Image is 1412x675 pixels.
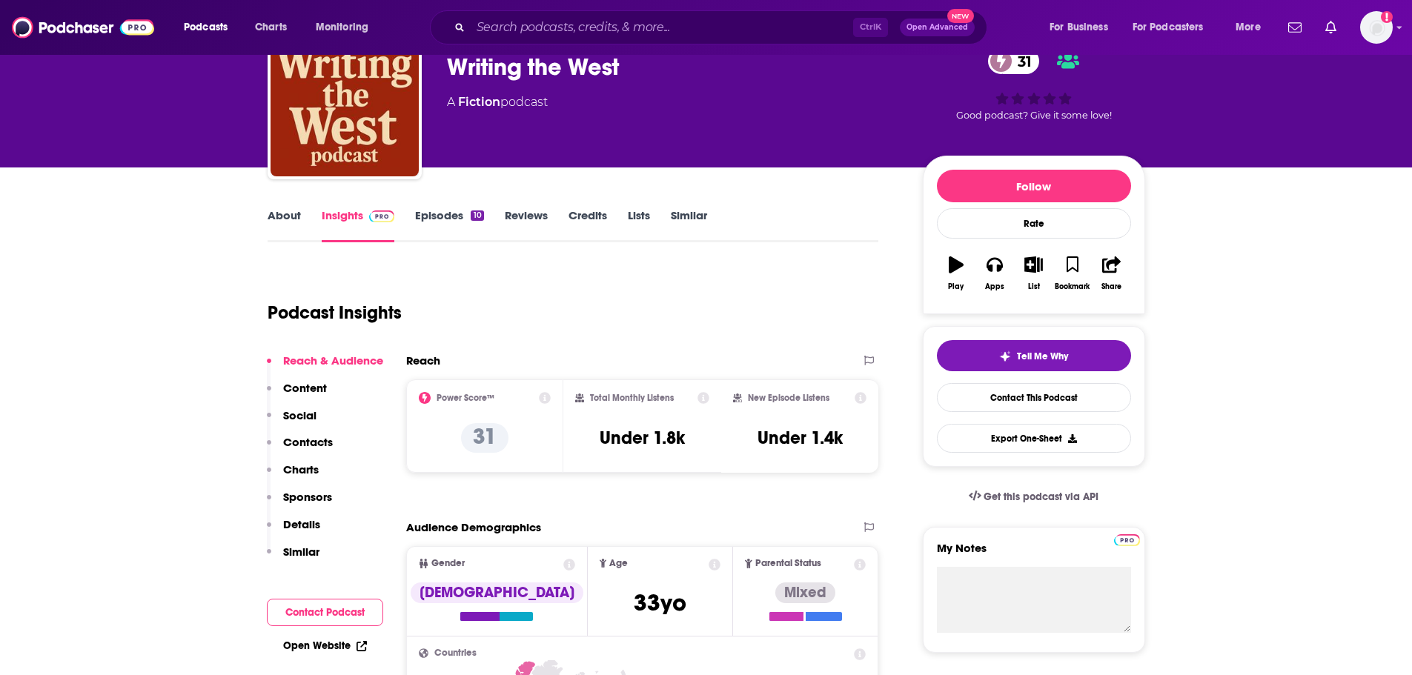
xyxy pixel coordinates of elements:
[1055,282,1090,291] div: Bookmark
[1114,532,1140,546] a: Pro website
[1282,15,1307,40] a: Show notifications dropdown
[1017,350,1068,362] span: Tell Me Why
[1114,534,1140,546] img: Podchaser Pro
[1039,16,1127,39] button: open menu
[316,17,368,38] span: Monitoring
[937,208,1131,239] div: Rate
[1123,16,1225,39] button: open menu
[948,282,964,291] div: Play
[1133,17,1204,38] span: For Podcasters
[999,350,1011,362] img: tell me why sparkle
[937,541,1131,567] label: My Notes
[937,170,1131,202] button: Follow
[471,210,483,221] div: 10
[267,462,319,490] button: Charts
[271,28,419,176] img: Writing the West
[1028,282,1040,291] div: List
[937,247,975,300] button: Play
[671,208,707,242] a: Similar
[590,393,674,403] h2: Total Monthly Listens
[369,210,395,222] img: Podchaser Pro
[505,208,548,242] a: Reviews
[1236,17,1261,38] span: More
[628,208,650,242] a: Lists
[406,353,440,368] h2: Reach
[283,490,332,504] p: Sponsors
[956,110,1112,121] span: Good podcast? Give it some love!
[283,353,383,368] p: Reach & Audience
[267,599,383,626] button: Contact Podcast
[322,208,395,242] a: InsightsPodchaser Pro
[853,18,888,37] span: Ctrl K
[1053,247,1092,300] button: Bookmark
[267,490,332,517] button: Sponsors
[245,16,296,39] a: Charts
[268,302,402,324] h1: Podcast Insights
[283,639,367,652] a: Open Website
[758,427,843,449] h3: Under 1.4k
[458,95,500,109] a: Fiction
[411,582,583,603] div: [DEMOGRAPHIC_DATA]
[444,10,1001,44] div: Search podcasts, credits, & more...
[447,93,548,111] div: A podcast
[1101,282,1121,291] div: Share
[975,247,1014,300] button: Apps
[1360,11,1393,44] button: Show profile menu
[755,559,821,568] span: Parental Status
[1360,11,1393,44] img: User Profile
[406,520,541,534] h2: Audience Demographics
[609,559,628,568] span: Age
[283,545,319,559] p: Similar
[268,208,301,242] a: About
[947,9,974,23] span: New
[184,17,228,38] span: Podcasts
[267,408,316,436] button: Social
[1225,16,1279,39] button: open menu
[1381,11,1393,23] svg: Add a profile image
[12,13,154,41] img: Podchaser - Follow, Share and Rate Podcasts
[748,393,829,403] h2: New Episode Listens
[1050,17,1108,38] span: For Business
[434,648,477,658] span: Countries
[923,39,1145,130] div: 31Good podcast? Give it some love!
[283,381,327,395] p: Content
[775,582,835,603] div: Mixed
[437,393,494,403] h2: Power Score™
[937,340,1131,371] button: tell me why sparkleTell Me Why
[937,383,1131,412] a: Contact This Podcast
[283,517,320,531] p: Details
[431,559,465,568] span: Gender
[985,282,1004,291] div: Apps
[267,545,319,572] button: Similar
[1360,11,1393,44] span: Logged in as eringalloway
[267,517,320,545] button: Details
[957,479,1111,515] a: Get this podcast via API
[283,462,319,476] p: Charts
[900,19,975,36] button: Open AdvancedNew
[906,24,968,31] span: Open Advanced
[1003,48,1039,74] span: 31
[283,435,333,449] p: Contacts
[1319,15,1342,40] a: Show notifications dropdown
[173,16,247,39] button: open menu
[267,381,327,408] button: Content
[267,435,333,462] button: Contacts
[634,588,686,617] span: 33 yo
[1092,247,1130,300] button: Share
[283,408,316,422] p: Social
[600,427,685,449] h3: Under 1.8k
[984,491,1098,503] span: Get this podcast via API
[267,353,383,381] button: Reach & Audience
[1014,247,1053,300] button: List
[471,16,853,39] input: Search podcasts, credits, & more...
[988,48,1039,74] a: 31
[461,423,508,453] p: 31
[415,208,483,242] a: Episodes10
[569,208,607,242] a: Credits
[305,16,388,39] button: open menu
[255,17,287,38] span: Charts
[937,424,1131,453] button: Export One-Sheet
